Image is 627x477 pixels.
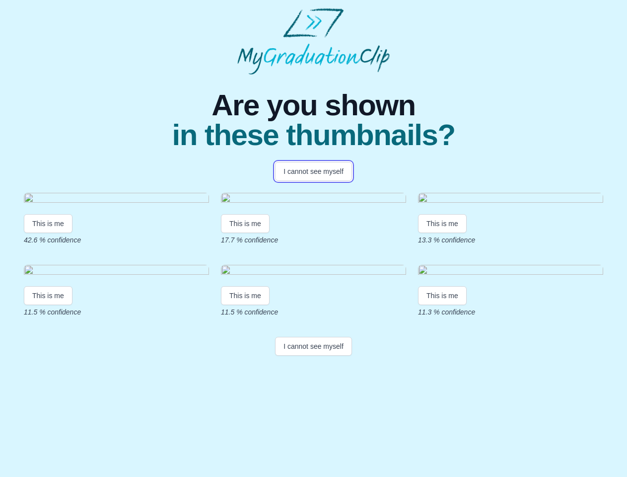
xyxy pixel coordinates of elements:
[24,193,209,206] img: ae9a05dc4c93adcb5bb1d87028eb1bae2c10f337.gif
[237,8,390,75] img: MyGraduationClip
[221,286,270,305] button: This is me
[24,265,209,278] img: ff1fe8e71c0a895d74d022cea4657737169d1a2b.gif
[221,214,270,233] button: This is me
[418,214,467,233] button: This is me
[221,265,406,278] img: 3eb7b869fc88fbd65d81a3974b336c7636584c8a.gif
[172,90,455,120] span: Are you shown
[24,235,209,245] p: 42.6 % confidence
[418,265,603,278] img: 37409374f1b5d52c33b5ac4eca3f21e0149fa4ab.gif
[418,193,603,206] img: 62dcb2b61b48dfadb1869cd113c52a3064cbb984.gif
[172,120,455,150] span: in these thumbnails?
[221,193,406,206] img: 3238609d2b54880e57f36e03c2357007b5b4754f.gif
[221,235,406,245] p: 17.7 % confidence
[418,286,467,305] button: This is me
[418,307,603,317] p: 11.3 % confidence
[24,286,72,305] button: This is me
[221,307,406,317] p: 11.5 % confidence
[275,162,352,181] button: I cannot see myself
[418,235,603,245] p: 13.3 % confidence
[24,307,209,317] p: 11.5 % confidence
[275,337,352,356] button: I cannot see myself
[24,214,72,233] button: This is me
